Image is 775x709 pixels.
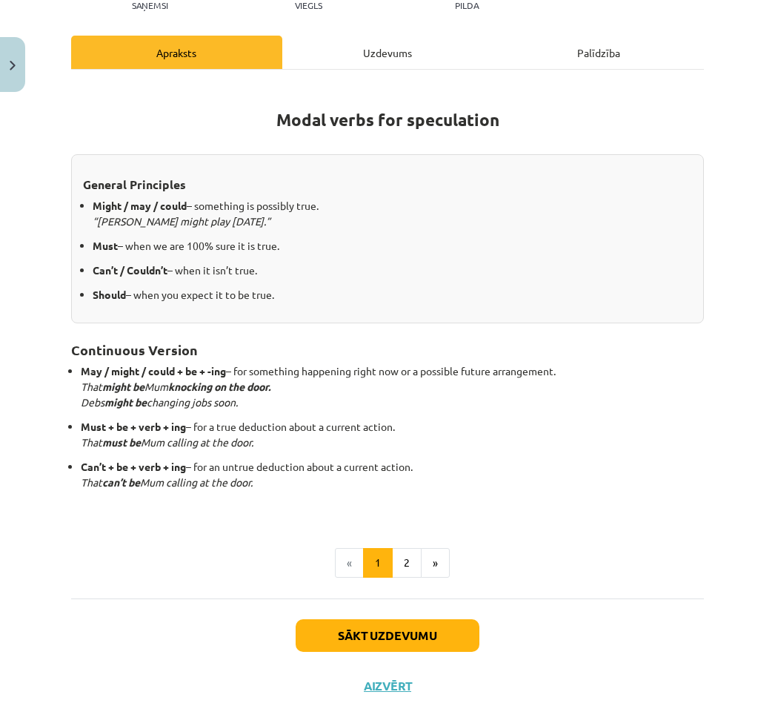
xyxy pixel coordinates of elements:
[81,395,238,409] em: Debs changing jobs soon.
[93,238,692,254] p: – when we are 100% sure it is true.
[282,36,493,69] div: Uzdevums
[168,380,270,393] strong: knocking on the door.
[363,548,393,578] button: 1
[71,36,282,69] div: Apraksts
[81,459,704,490] p: – for an untrue deduction about a current action.
[93,199,187,212] strong: Might / may / could
[493,36,704,69] div: Palīdzība
[81,419,704,450] p: – for a true deduction about a current action.
[81,420,186,433] strong: Must + be + verb + ing
[71,341,198,358] strong: Continuous Version
[93,198,692,229] p: – something is possibly true.
[102,380,144,393] strong: might be
[359,679,416,693] button: Aizvērt
[81,364,226,377] strong: May / might / could + be + -ing
[296,619,479,652] button: Sākt uzdevumu
[276,109,499,131] strong: Modal verbs for speculation
[81,460,186,473] strong: Can’t + be + verb + ing
[102,435,141,449] strong: must be
[93,263,692,278] p: – when it isn’t true.
[71,548,704,578] nav: Page navigation example
[421,548,450,578] button: »
[81,380,270,393] em: That Mum
[93,288,126,301] strong: Should
[83,177,186,192] strong: General Principles
[102,475,140,489] strong: can’t be
[93,214,270,228] em: “[PERSON_NAME] might play [DATE].”
[10,61,16,70] img: icon-close-lesson-0947bae3869378f0d4975bcd49f059093ad1ed9edebbc8119c70593378902aed.svg
[81,363,704,410] p: – for something happening right now or a possible future arrangement.
[104,395,147,409] strong: might be
[93,263,167,277] strong: Can’t / Couldn’t
[81,435,253,449] em: That Mum calling at the door.
[81,475,253,489] em: That Mum calling at the door.
[93,287,692,303] p: – when you expect it to be true.
[93,239,118,252] strong: Must
[392,548,422,578] button: 2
